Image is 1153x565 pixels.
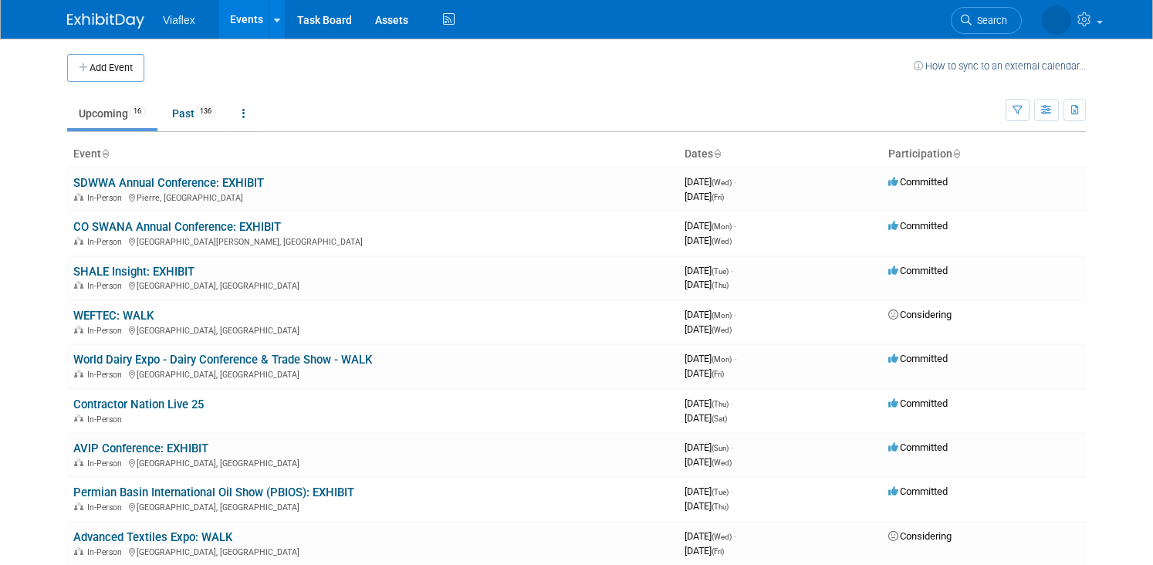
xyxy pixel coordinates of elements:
img: David Tesch [1042,5,1071,35]
span: [DATE] [685,367,724,379]
span: In-Person [87,281,127,291]
span: (Sun) [712,444,729,452]
span: (Mon) [712,222,732,231]
span: - [731,485,733,497]
span: 16 [129,106,146,117]
span: - [734,530,736,542]
span: (Wed) [712,458,732,467]
a: Sort by Event Name [101,147,109,160]
div: [GEOGRAPHIC_DATA][PERSON_NAME], [GEOGRAPHIC_DATA] [73,235,672,247]
span: - [734,176,736,188]
span: Considering [888,530,952,542]
span: Committed [888,265,948,276]
span: [DATE] [685,353,736,364]
span: Committed [888,398,948,409]
a: SHALE Insight: EXHIBIT [73,265,194,279]
span: In-Person [87,237,127,247]
span: [DATE] [685,545,724,557]
span: 136 [195,106,216,117]
span: (Wed) [712,237,732,245]
span: [DATE] [685,323,732,335]
span: (Sat) [712,414,727,423]
span: [DATE] [685,176,736,188]
span: (Thu) [712,400,729,408]
a: World Dairy Expo - Dairy Conference & Trade Show - WALK [73,353,372,367]
span: (Thu) [712,281,729,289]
span: In-Person [87,502,127,513]
span: (Wed) [712,533,732,541]
button: Add Event [67,54,144,82]
div: [GEOGRAPHIC_DATA], [GEOGRAPHIC_DATA] [73,367,672,380]
a: Sort by Start Date [713,147,721,160]
span: [DATE] [685,309,736,320]
a: WEFTEC: WALK [73,309,154,323]
span: (Fri) [712,193,724,201]
span: (Tue) [712,267,729,276]
a: Past136 [161,99,228,128]
span: Committed [888,220,948,232]
img: In-Person Event [74,414,83,422]
a: Contractor Nation Live 25 [73,398,204,411]
span: - [734,309,736,320]
span: Committed [888,353,948,364]
a: How to sync to an external calendar... [914,60,1086,72]
span: (Tue) [712,488,729,496]
span: [DATE] [685,530,736,542]
span: [DATE] [685,235,732,246]
span: In-Person [87,326,127,336]
span: [DATE] [685,485,733,497]
span: - [731,398,733,409]
th: Dates [678,141,882,167]
th: Participation [882,141,1086,167]
a: CO SWANA Annual Conference: EXHIBIT [73,220,281,234]
span: [DATE] [685,442,733,453]
div: [GEOGRAPHIC_DATA], [GEOGRAPHIC_DATA] [73,500,672,513]
span: - [734,220,736,232]
span: [DATE] [685,456,732,468]
span: (Wed) [712,326,732,334]
a: Upcoming16 [67,99,157,128]
span: (Mon) [712,311,732,320]
div: [GEOGRAPHIC_DATA], [GEOGRAPHIC_DATA] [73,456,672,469]
span: In-Person [87,193,127,203]
span: In-Person [87,547,127,557]
span: In-Person [87,414,127,425]
span: - [734,353,736,364]
span: [DATE] [685,398,733,409]
span: Committed [888,442,948,453]
span: Committed [888,485,948,497]
span: [DATE] [685,265,733,276]
div: [GEOGRAPHIC_DATA], [GEOGRAPHIC_DATA] [73,323,672,336]
span: (Fri) [712,547,724,556]
span: [DATE] [685,412,727,424]
span: [DATE] [685,191,724,202]
div: [GEOGRAPHIC_DATA], [GEOGRAPHIC_DATA] [73,279,672,291]
span: (Mon) [712,355,732,364]
img: ExhibitDay [67,13,144,29]
span: (Fri) [712,370,724,378]
img: In-Person Event [74,547,83,555]
img: In-Person Event [74,502,83,510]
th: Event [67,141,678,167]
a: SDWWA Annual Conference: EXHIBIT [73,176,264,190]
span: Search [972,15,1007,26]
div: [GEOGRAPHIC_DATA], [GEOGRAPHIC_DATA] [73,545,672,557]
img: In-Person Event [74,193,83,201]
span: - [731,265,733,276]
span: [DATE] [685,500,729,512]
span: Committed [888,176,948,188]
img: In-Person Event [74,370,83,377]
img: In-Person Event [74,237,83,245]
span: Considering [888,309,952,320]
span: In-Person [87,370,127,380]
a: Advanced Textiles Expo: WALK [73,530,232,544]
a: AVIP Conference: EXHIBIT [73,442,208,455]
span: [DATE] [685,279,729,290]
div: Pierre, [GEOGRAPHIC_DATA] [73,191,672,203]
img: In-Person Event [74,458,83,466]
a: Search [951,7,1022,34]
a: Permian Basin International Oil Show (PBIOS): EXHIBIT [73,485,354,499]
span: (Thu) [712,502,729,511]
a: Sort by Participation Type [952,147,960,160]
span: In-Person [87,458,127,469]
